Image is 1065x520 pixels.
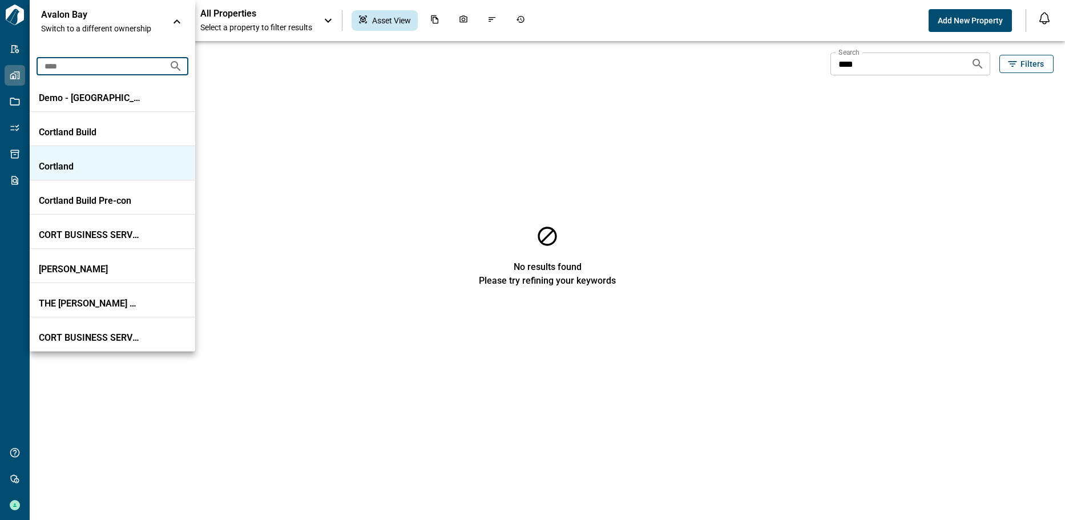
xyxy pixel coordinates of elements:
[41,23,161,34] span: Switch to a different ownership
[39,229,142,241] p: CORT BUSINESS SERVICES CORP.
[39,161,142,172] p: Cortland
[164,55,187,78] button: Search organizations
[39,127,142,138] p: Cortland Build
[39,298,142,309] p: THE [PERSON_NAME] GROUP REAL ESTATE INC.
[41,9,144,21] p: Avalon Bay
[39,92,142,104] p: Demo - [GEOGRAPHIC_DATA]
[39,195,142,207] p: Cortland Build Pre-con
[39,332,142,344] p: CORT BUSINESS SERVICES CORP
[39,264,142,275] p: [PERSON_NAME]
